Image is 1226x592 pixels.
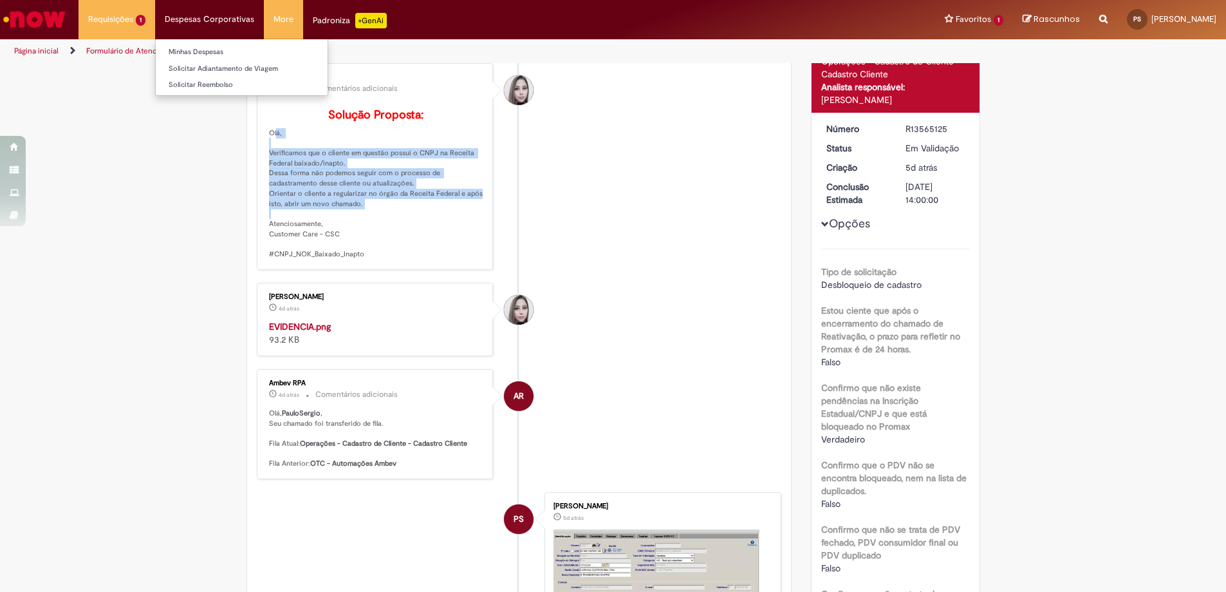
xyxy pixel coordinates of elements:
[906,122,965,135] div: R13565125
[1,6,68,32] img: ServiceNow
[313,13,387,28] div: Padroniza
[994,15,1003,26] span: 1
[269,293,483,301] div: [PERSON_NAME]
[821,459,967,497] b: Confirmo que o PDV não se encontra bloqueado, nem na lista de duplicados.
[155,39,328,96] ul: Despesas Corporativas
[821,524,960,561] b: Confirmo que não se trata de PDV fechado, PDV consumidor final ou PDV duplicado
[269,73,483,81] div: [PERSON_NAME]
[956,13,991,26] span: Favoritos
[821,382,927,432] b: Confirmo que não existe pendências na Inscrição Estadual/CNPJ e que está bloqueado no Promax
[906,162,937,173] time: 25/09/2025 08:31:34
[1133,15,1141,23] span: PS
[156,62,328,76] a: Solicitar Adiantamento de Viagem
[310,459,396,468] b: OTC - Automações Ambev
[504,75,534,105] div: Daniele Aparecida Queiroz
[279,391,299,399] time: 25/09/2025 13:11:27
[315,83,398,94] small: Comentários adicionais
[563,514,584,522] time: 25/09/2025 08:31:30
[136,15,145,26] span: 1
[1023,14,1080,26] a: Rascunhos
[817,180,896,206] dt: Conclusão Estimada
[279,391,299,399] span: 4d atrás
[504,295,534,325] div: Daniele Aparecida Queiroz
[1151,14,1216,24] span: [PERSON_NAME]
[504,504,534,534] div: PauloSergio Sanabio
[328,108,423,122] b: Solução Proposta:
[10,39,808,63] ul: Trilhas de página
[821,93,970,106] div: [PERSON_NAME]
[269,109,483,260] p: Olá, Verificamos que o cliente em questão possui o CNPJ na Receita Federal baixado/inapto. Dessa ...
[821,55,970,81] div: Operações - Cadastro de Cliente - Cadastro Cliente
[269,321,331,332] a: EVIDENCIA.png
[514,504,524,535] span: PS
[165,13,254,26] span: Despesas Corporativas
[269,408,483,469] p: Olá, , Seu chamado foi transferido de fila. Fila Atual: Fila Anterior:
[821,279,922,291] span: Desbloqueio de cadastro
[821,434,865,445] span: Verdadeiro
[282,408,320,418] b: PauloSergio
[906,162,937,173] span: 5d atrás
[817,122,896,135] dt: Número
[1034,13,1080,25] span: Rascunhos
[821,305,960,355] b: Estou ciente que após o encerramento do chamado de Reativação, o prazo para refletir no Promax é ...
[269,320,483,346] div: 93.2 KB
[514,381,524,412] span: AR
[906,161,965,174] div: 25/09/2025 08:31:34
[504,381,534,411] div: Ambev RPA
[906,142,965,155] div: Em Validação
[563,514,584,522] span: 5d atrás
[355,13,387,28] p: +GenAi
[821,498,841,510] span: Falso
[279,305,299,312] span: 4d atrás
[821,266,896,278] b: Tipo de solicitação
[817,161,896,174] dt: Criação
[906,180,965,206] div: [DATE] 14:00:00
[821,562,841,574] span: Falso
[553,502,768,510] div: [PERSON_NAME]
[300,439,467,448] b: Operações - Cadastro de Cliente - Cadastro Cliente
[817,142,896,155] dt: Status
[156,78,328,92] a: Solicitar Reembolso
[315,389,398,400] small: Comentários adicionais
[14,46,59,56] a: Página inicial
[821,81,970,93] div: Analista responsável:
[274,13,293,26] span: More
[269,379,483,387] div: Ambev RPA
[821,356,841,368] span: Falso
[279,305,299,312] time: 25/09/2025 14:17:17
[88,13,133,26] span: Requisições
[86,46,181,56] a: Formulário de Atendimento
[156,45,328,59] a: Minhas Despesas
